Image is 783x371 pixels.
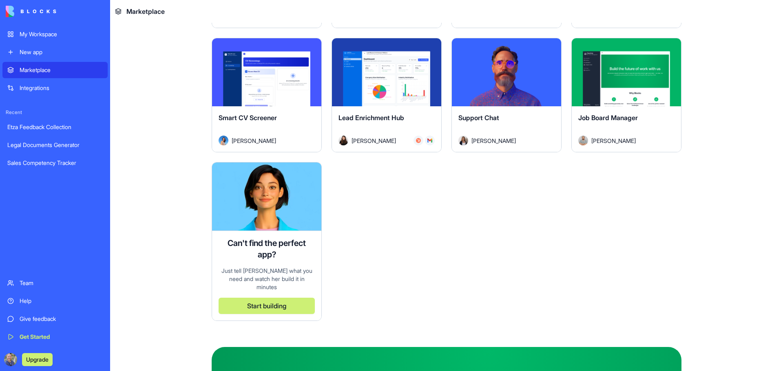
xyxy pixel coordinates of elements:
[2,44,108,60] a: New app
[591,136,636,145] span: [PERSON_NAME]
[212,38,322,153] a: Smart CV ScreenerAvatar[PERSON_NAME]
[451,38,562,153] a: Support ChatAvatar[PERSON_NAME]
[2,80,108,96] a: Integrations
[2,329,108,345] a: Get Started
[352,136,396,145] span: [PERSON_NAME]
[471,136,516,145] span: [PERSON_NAME]
[2,293,108,309] a: Help
[458,114,499,122] span: Support Chat
[20,279,103,287] div: Team
[2,109,108,116] span: Recent
[20,48,103,56] div: New app
[2,275,108,291] a: Team
[20,333,103,341] div: Get Started
[20,66,103,74] div: Marketplace
[578,114,638,122] span: Job Board Manager
[212,162,322,321] a: Ella AI assistantCan't find the perfect app?Just tell [PERSON_NAME] what you need and watch her b...
[2,137,108,153] a: Legal Documents Generator
[20,84,103,92] div: Integrations
[219,298,315,314] button: Start building
[22,355,53,363] a: Upgrade
[20,297,103,305] div: Help
[7,159,103,167] div: Sales Competency Tracker
[427,138,432,143] img: Gmail_trouth.svg
[578,136,588,145] img: Avatar
[332,38,442,153] a: Lead Enrichment HubAvatar[PERSON_NAME]
[219,237,315,260] h4: Can't find the perfect app?
[338,136,348,145] img: Avatar
[2,62,108,78] a: Marketplace
[219,136,228,145] img: Avatar
[571,38,681,153] a: Job Board ManagerAvatar[PERSON_NAME]
[219,267,315,291] div: Just tell [PERSON_NAME] what you need and watch her build it in minutes
[416,138,421,143] img: Hubspot_zz4hgj.svg
[4,353,17,366] img: ACg8ocIBv2xUw5HL-81t5tGPgmC9Ph1g_021R3Lypww5hRQve9x1lELB=s96-c
[232,136,276,145] span: [PERSON_NAME]
[20,30,103,38] div: My Workspace
[2,26,108,42] a: My Workspace
[338,114,404,122] span: Lead Enrichment Hub
[7,123,103,131] div: Etza Feedback Collection
[7,141,103,149] div: Legal Documents Generator
[6,6,56,17] img: logo
[212,162,321,231] img: Ella AI assistant
[126,7,165,16] span: Marketplace
[2,311,108,327] a: Give feedback
[2,119,108,135] a: Etza Feedback Collection
[20,315,103,323] div: Give feedback
[219,114,277,122] span: Smart CV Screener
[2,155,108,171] a: Sales Competency Tracker
[22,353,53,366] button: Upgrade
[458,136,468,145] img: Avatar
